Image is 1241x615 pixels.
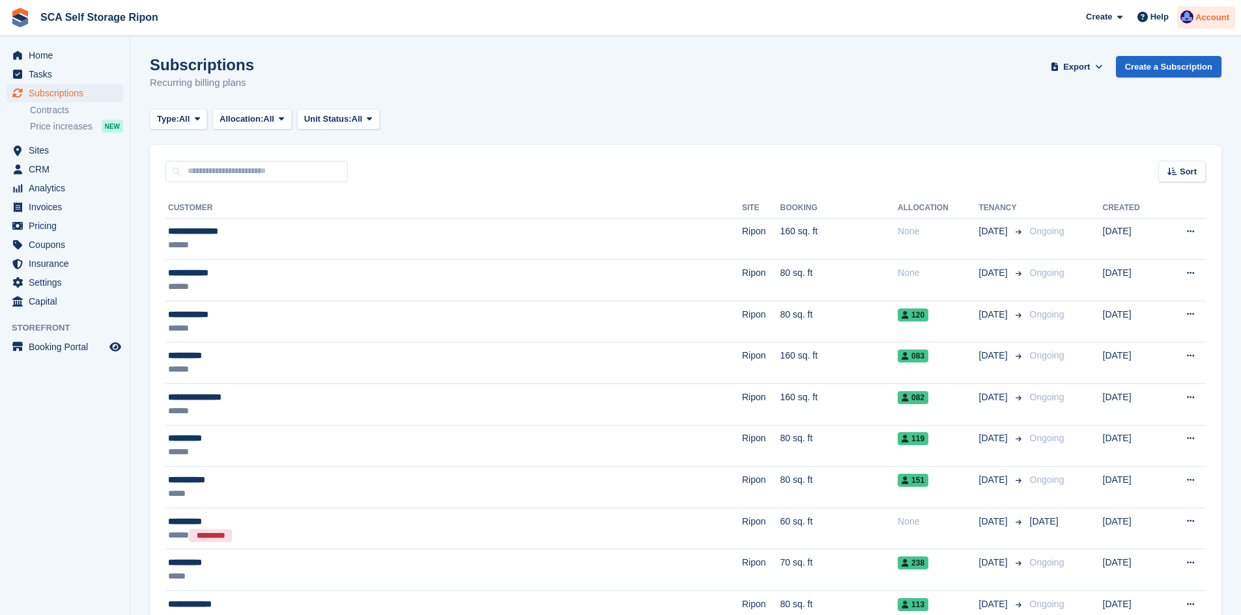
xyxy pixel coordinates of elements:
p: Recurring billing plans [150,75,254,90]
span: Home [29,46,107,64]
td: [DATE] [1103,384,1162,426]
a: menu [7,292,123,310]
td: 80 sq. ft [780,425,898,467]
span: All [263,113,274,126]
span: Export [1063,61,1090,74]
span: [DATE] [979,431,1010,445]
a: Contracts [30,104,123,116]
span: Ongoing [1030,599,1064,609]
a: Create a Subscription [1116,56,1221,77]
td: 160 sq. ft [780,342,898,384]
span: Pricing [29,217,107,235]
span: 119 [898,432,928,445]
img: Sarah Race [1180,10,1193,23]
span: Account [1195,11,1229,24]
span: [DATE] [979,390,1010,404]
th: Site [742,198,780,219]
td: [DATE] [1103,301,1162,342]
span: Help [1150,10,1169,23]
span: Booking Portal [29,338,107,356]
span: Unit Status: [304,113,352,126]
td: 80 sq. ft [780,467,898,508]
td: Ripon [742,508,780,549]
button: Type: All [150,109,207,130]
button: Allocation: All [212,109,292,130]
td: [DATE] [1103,549,1162,591]
td: 160 sq. ft [780,384,898,426]
a: menu [7,160,123,178]
span: Type: [157,113,179,126]
td: Ripon [742,342,780,384]
span: 113 [898,598,928,611]
a: menu [7,141,123,159]
td: Ripon [742,384,780,426]
td: [DATE] [1103,260,1162,301]
span: Ongoing [1030,433,1064,443]
span: [DATE] [979,349,1010,362]
th: Created [1103,198,1162,219]
h1: Subscriptions [150,56,254,74]
span: Invoices [29,198,107,216]
th: Customer [165,198,742,219]
td: 70 sq. ft [780,549,898,591]
span: Ongoing [1030,350,1064,361]
span: Tasks [29,65,107,83]
span: Settings [29,273,107,292]
div: None [898,225,978,238]
td: 60 sq. ft [780,508,898,549]
span: 082 [898,391,928,404]
a: menu [7,254,123,273]
button: Export [1048,56,1105,77]
td: Ripon [742,467,780,508]
span: All [179,113,190,126]
span: Ongoing [1030,226,1064,236]
span: Subscriptions [29,84,107,102]
span: All [352,113,363,126]
span: Ongoing [1030,267,1064,278]
th: Booking [780,198,898,219]
a: menu [7,236,123,254]
a: menu [7,217,123,235]
td: Ripon [742,549,780,591]
span: [DATE] [979,308,1010,321]
span: [DATE] [979,556,1010,569]
span: CRM [29,160,107,178]
a: SCA Self Storage Ripon [35,7,164,28]
td: 80 sq. ft [780,260,898,301]
span: [DATE] [979,473,1010,487]
span: Ongoing [1030,474,1064,485]
span: [DATE] [979,225,1010,238]
a: Price increases NEW [30,119,123,133]
span: Storefront [12,321,130,335]
span: [DATE] [1030,516,1059,526]
span: [DATE] [979,597,1010,611]
span: Insurance [29,254,107,273]
span: Capital [29,292,107,310]
td: 160 sq. ft [780,218,898,260]
a: menu [7,273,123,292]
a: menu [7,179,123,197]
td: [DATE] [1103,218,1162,260]
th: Tenancy [979,198,1025,219]
span: [DATE] [979,515,1010,528]
span: Price increases [30,120,93,133]
th: Allocation [898,198,978,219]
span: 238 [898,556,928,569]
span: [DATE] [979,266,1010,280]
td: [DATE] [1103,467,1162,508]
td: Ripon [742,301,780,342]
a: menu [7,338,123,356]
div: NEW [102,120,123,133]
td: Ripon [742,260,780,301]
div: None [898,515,978,528]
a: menu [7,84,123,102]
td: Ripon [742,425,780,467]
span: Analytics [29,179,107,197]
a: menu [7,65,123,83]
div: None [898,266,978,280]
td: [DATE] [1103,342,1162,384]
span: 151 [898,474,928,487]
img: stora-icon-8386f47178a22dfd0bd8f6a31ec36ba5ce8667c1dd55bd0f319d3a0aa187defe.svg [10,8,30,27]
td: 80 sq. ft [780,301,898,342]
a: menu [7,46,123,64]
